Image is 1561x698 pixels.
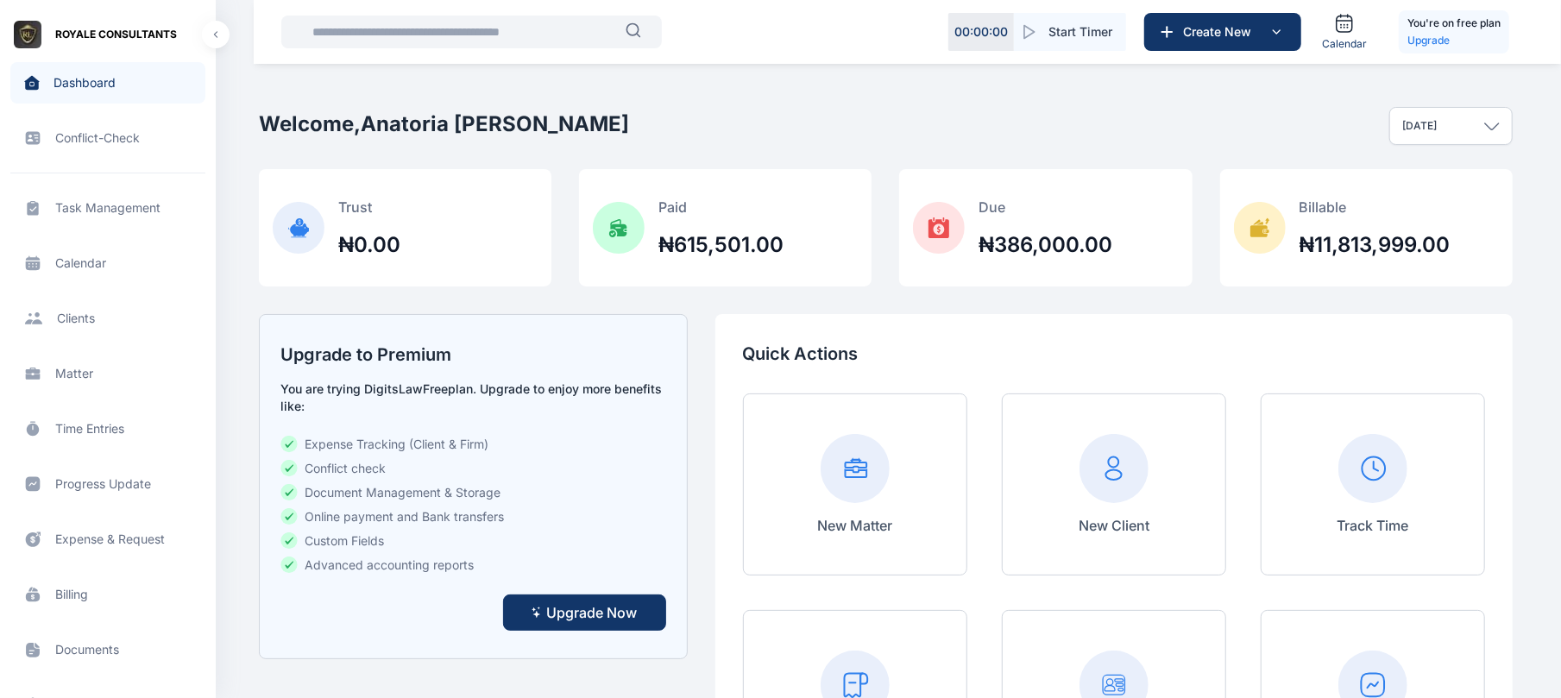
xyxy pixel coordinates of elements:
[55,26,177,43] span: ROYALE CONSULTANTS
[503,594,666,631] button: Upgrade Now
[10,574,205,615] a: billing
[979,231,1112,259] h2: ₦386,000.00
[1337,515,1408,536] p: Track Time
[280,380,666,415] p: You are trying DigitsLaw Free plan. Upgrade to enjoy more benefits like:
[817,515,892,536] p: New Matter
[10,242,205,284] a: calendar
[10,298,205,339] a: clients
[10,463,205,505] a: progress update
[10,353,205,394] a: matter
[954,23,1008,41] p: 00 : 00 : 00
[259,110,629,138] h2: Welcome, Anatoria [PERSON_NAME]
[1407,15,1501,32] h5: You're on free plan
[658,231,784,259] h2: ₦615,501.00
[1300,231,1451,259] h2: ₦11,813,999.00
[338,197,400,217] p: Trust
[547,602,638,623] span: Upgrade Now
[1144,13,1301,51] button: Create New
[979,197,1112,217] p: Due
[1176,23,1266,41] span: Create New
[10,62,205,104] a: dashboard
[658,197,784,217] p: Paid
[1322,37,1367,51] span: Calendar
[1300,197,1451,217] p: Billable
[743,342,1485,366] p: Quick Actions
[10,519,205,560] a: expense & request
[305,557,474,574] span: Advanced accounting reports
[280,343,666,367] h2: Upgrade to Premium
[10,187,205,229] a: task management
[305,484,500,501] span: Document Management & Storage
[1014,13,1126,51] button: Start Timer
[10,117,205,159] a: conflict-check
[1048,23,1112,41] span: Start Timer
[305,532,384,550] span: Custom Fields
[338,231,400,259] h2: ₦0.00
[305,436,488,453] span: Expense Tracking (Client & Firm)
[305,460,386,477] span: Conflict check
[1402,119,1437,133] p: [DATE]
[10,408,205,450] a: time entries
[10,629,205,670] a: documents
[305,508,504,525] span: Online payment and Bank transfers
[1407,32,1501,49] a: Upgrade
[1315,6,1374,58] a: Calendar
[1079,515,1149,536] p: New Client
